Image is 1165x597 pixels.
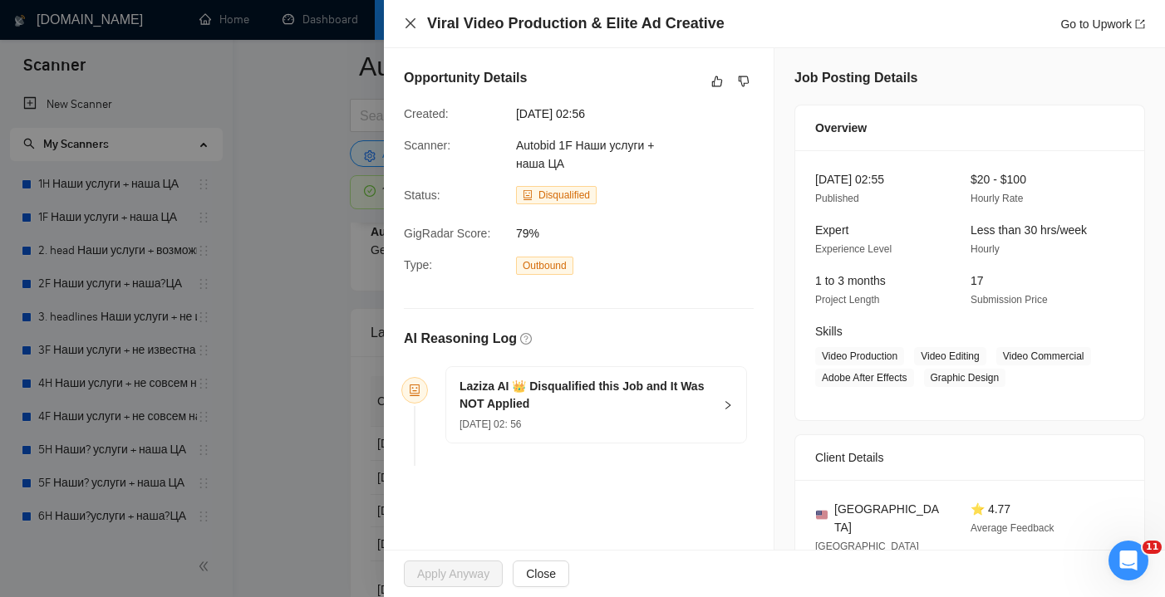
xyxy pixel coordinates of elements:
span: Video Editing [914,347,986,365]
span: 17 [971,274,984,287]
span: Experience Level [815,243,892,255]
span: Submission Price [971,294,1048,306]
span: Messages [138,486,195,497]
span: [DATE] 02:56 [516,105,765,123]
span: Overview [815,119,867,137]
span: Project Length [815,294,879,306]
img: Profile image for Dima [34,291,67,324]
span: Outbound [516,257,573,275]
div: Dima [74,307,105,325]
img: Profile image for Valeriia [241,27,274,60]
span: $20 - $100 [971,173,1026,186]
span: Status: [404,188,440,202]
button: Search for help [24,426,308,459]
span: dislike [738,75,750,88]
div: Send us a messageWe typically reply in under a minute [17,347,316,410]
span: Close [526,565,556,583]
span: Skills [815,325,843,338]
span: close [404,17,417,30]
iframe: Intercom live chat [1108,541,1148,580]
h4: Viral Video Production & Elite Ad Creative [427,13,725,34]
h5: Job Posting Details [794,68,917,88]
div: • [DATE] [108,307,155,325]
div: Profile image for DimaHi Valeryia! Thank you for reaching out 🙌 ​Your invitation was successfully... [17,276,315,338]
img: Profile image for Dima [178,27,211,60]
span: [GEOGRAPHIC_DATA] [834,500,944,536]
span: Hourly Rate [971,193,1023,204]
img: logo [33,32,60,58]
span: [GEOGRAPHIC_DATA] 09:56 PM [815,541,919,571]
span: 11 [1143,541,1162,554]
span: Created: [404,107,449,120]
button: Close [404,17,417,31]
span: Home [37,486,74,497]
span: Graphic Design [924,369,1006,387]
span: Video Production [815,347,904,365]
h5: Laziza AI 👑 Disqualified this Job and It Was NOT Applied [460,378,713,413]
h5: AI Reasoning Log [404,329,517,349]
h5: Opportunity Details [404,68,527,88]
button: Messages [111,444,221,511]
div: We typically reply in under a minute [34,379,278,396]
div: Recent message [34,266,298,283]
div: Close [286,27,316,56]
span: [DATE] 02: 56 [460,418,521,430]
span: Adobe After Effects [815,369,914,387]
span: Help [263,486,290,497]
p: Hi [EMAIL_ADDRESS][DOMAIN_NAME] 👋 [33,118,299,203]
span: Scanner: [404,139,450,152]
span: Disqualified [538,189,590,201]
span: 1 to 3 months [815,274,886,287]
span: GigRadar Score: [404,227,490,240]
span: robot [523,190,533,200]
a: Go to Upworkexport [1060,17,1145,31]
span: 79% [516,224,765,242]
span: Type: [404,258,432,272]
span: Video Commercial [996,347,1091,365]
button: Close [513,560,569,587]
button: dislike [734,71,754,91]
button: Help [222,444,332,511]
span: Hourly [971,243,1000,255]
button: like [707,71,727,91]
p: How can we help? [33,203,299,231]
span: like [711,75,723,88]
span: export [1135,19,1145,29]
div: Client Details [815,435,1124,480]
span: Expert [815,223,848,237]
span: Search for help [34,434,135,452]
div: Recent messageProfile image for DimaHi Valeryia! Thank you for reaching out 🙌 ​Your invitation wa... [17,252,316,339]
span: Published [815,193,859,204]
span: ⭐ 4.77 [971,502,1010,516]
span: Average Feedback [971,522,1054,534]
span: right [723,400,733,410]
img: Profile image for Viktor [209,27,243,60]
span: question-circle [520,333,532,345]
img: 🇺🇸 [816,509,828,521]
span: Less than 30 hrs/week [971,223,1087,237]
span: Autobid 1F Наши услуги + наша ЦА [516,139,654,170]
span: [DATE] 02:55 [815,173,884,186]
span: robot [409,384,420,396]
div: Send us a message [34,361,278,379]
